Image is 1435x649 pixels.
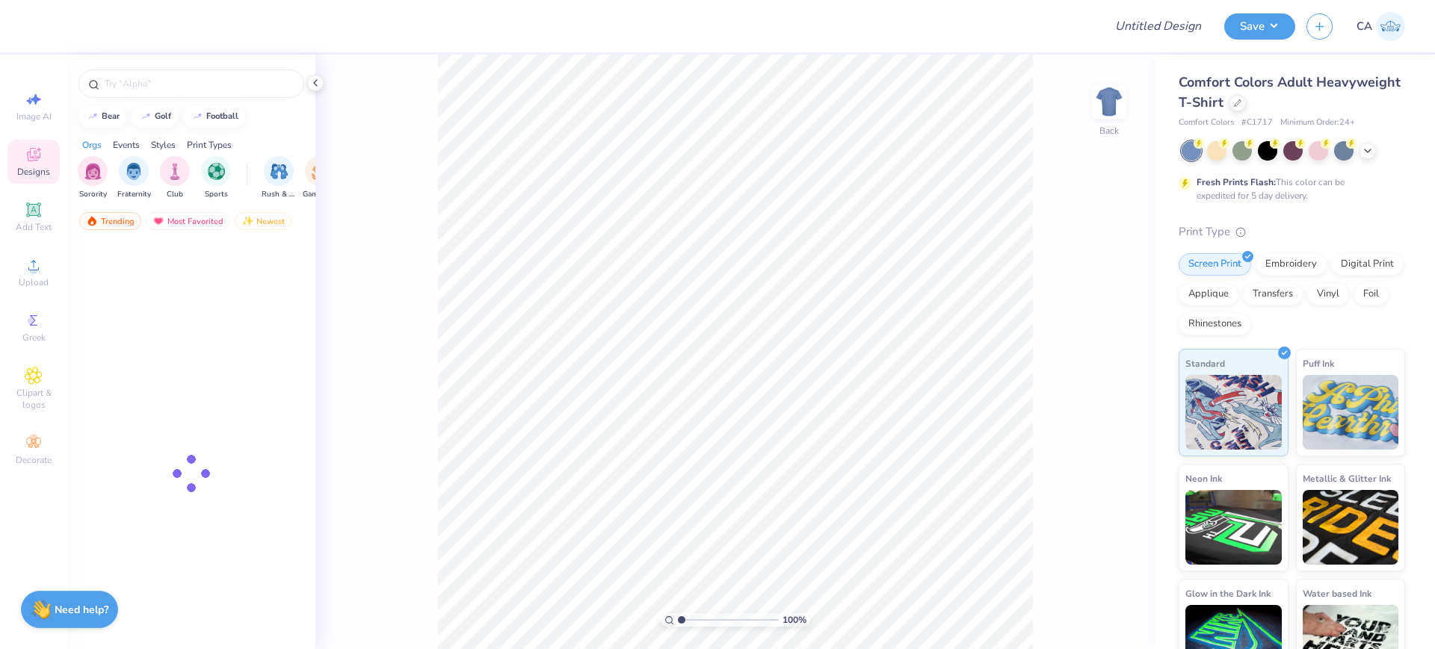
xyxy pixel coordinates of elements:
img: Rush & Bid Image [271,163,288,180]
strong: Fresh Prints Flash: [1197,176,1276,188]
span: Upload [19,276,49,288]
span: # C1717 [1241,117,1273,129]
span: Comfort Colors [1179,117,1234,129]
div: Orgs [82,138,102,152]
div: Rhinestones [1179,313,1251,335]
div: Trending [79,212,141,230]
span: Image AI [16,111,52,122]
span: Game Day [303,189,337,200]
button: filter button [262,156,296,200]
img: Fraternity Image [126,163,142,180]
button: filter button [303,156,337,200]
div: filter for Sports [201,156,231,200]
div: filter for Club [160,156,190,200]
img: Metallic & Glitter Ink [1303,490,1399,565]
div: bear [102,112,120,120]
img: trending.gif [86,216,98,226]
span: Greek [22,332,46,344]
img: Game Day Image [312,163,329,180]
img: trend_line.gif [140,112,152,121]
img: Back [1094,87,1124,117]
input: Untitled Design [1103,11,1213,41]
span: Fraternity [117,189,151,200]
span: Water based Ink [1303,586,1371,601]
div: Back [1099,124,1119,137]
img: trend_line.gif [191,112,203,121]
div: Screen Print [1179,253,1251,276]
div: filter for Fraternity [117,156,151,200]
img: Standard [1185,375,1282,450]
img: Newest.gif [241,216,253,226]
span: Rush & Bid [262,189,296,200]
div: This color can be expedited for 5 day delivery. [1197,176,1380,202]
img: Chollene Anne Aranda [1376,12,1405,41]
span: Standard [1185,355,1225,371]
span: Decorate [16,454,52,466]
span: 100 % [783,613,806,627]
span: Clipart & logos [7,387,60,411]
span: Metallic & Glitter Ink [1303,471,1391,486]
div: Vinyl [1307,283,1349,305]
div: Transfers [1243,283,1303,305]
div: Foil [1354,283,1389,305]
img: Club Image [167,163,183,180]
button: filter button [117,156,151,200]
button: football [183,105,245,128]
span: Glow in the Dark Ink [1185,586,1271,601]
button: filter button [160,156,190,200]
input: Try "Alpha" [103,76,294,91]
button: Save [1224,13,1295,40]
div: Print Type [1179,223,1405,240]
img: Puff Ink [1303,375,1399,450]
div: football [206,112,238,120]
span: Minimum Order: 24 + [1280,117,1355,129]
strong: Need help? [55,603,108,617]
span: Comfort Colors Adult Heavyweight T-Shirt [1179,73,1401,111]
div: Events [113,138,140,152]
img: Neon Ink [1185,490,1282,565]
div: golf [155,112,171,120]
span: Club [167,189,183,200]
div: Print Types [187,138,232,152]
div: Digital Print [1331,253,1404,276]
span: Add Text [16,221,52,233]
button: filter button [78,156,108,200]
div: Applique [1179,283,1238,305]
div: filter for Sorority [78,156,108,200]
button: golf [132,105,178,128]
img: trend_line.gif [87,112,99,121]
span: Sports [205,189,228,200]
button: bear [78,105,126,128]
div: filter for Game Day [303,156,337,200]
span: CA [1357,18,1372,35]
a: CA [1357,12,1405,41]
div: Embroidery [1256,253,1327,276]
div: Most Favorited [146,212,230,230]
img: most_fav.gif [152,216,164,226]
img: Sports Image [208,163,225,180]
div: Styles [151,138,176,152]
span: Neon Ink [1185,471,1222,486]
div: filter for Rush & Bid [262,156,296,200]
span: Designs [17,166,50,178]
span: Puff Ink [1303,355,1334,371]
button: filter button [201,156,231,200]
span: Sorority [79,189,107,200]
img: Sorority Image [84,163,102,180]
div: Newest [235,212,291,230]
